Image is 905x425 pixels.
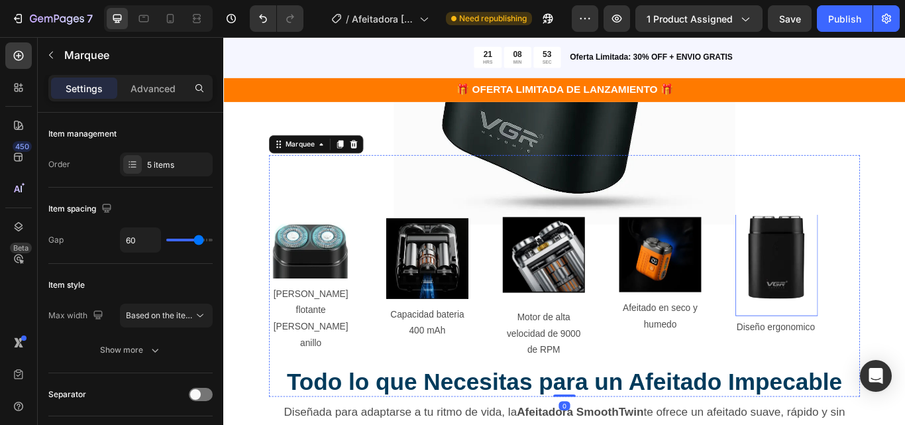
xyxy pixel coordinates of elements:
[64,47,207,63] p: Marquee
[272,55,524,68] span: 🎁 OFERTA LIMITADA DE LANZAMIENTO 🎁
[403,17,794,31] p: Oferta Limitada: 30% OFF + ENVIO GRATIS
[48,389,86,400] div: Separator
[346,12,349,26] span: /
[223,37,905,425] iframe: Design area
[250,5,303,32] div: Undo/Redo
[860,360,892,392] div: Open Intercom Messenger
[647,12,733,26] span: 1 product assigned
[459,13,527,25] span: Need republishing
[635,5,763,32] button: 1 product assigned
[70,119,109,131] div: Marquee
[5,5,99,32] button: 7
[48,128,117,140] div: Item management
[54,216,150,282] img: [object Object]
[191,315,284,353] p: Capacidad bateria 400 mAh
[48,338,213,362] button: Show more
[817,5,873,32] button: Publish
[828,12,861,26] div: Publish
[48,200,115,218] div: Item spacing
[147,159,209,171] div: 5 items
[48,158,70,170] div: Order
[55,291,148,367] p: [PERSON_NAME] flotante [PERSON_NAME] anillo
[120,304,213,328] button: Based on the item count
[352,12,414,26] span: Afeitadora [PERSON_NAME] Dos Cabezas
[597,192,693,318] img: [object Object]
[462,307,556,345] p: Afeitado en seco y humedo
[48,279,85,291] div: Item style
[131,82,176,95] p: Advanced
[461,210,557,298] img: [object Object]
[189,212,286,306] img: [object Object]
[87,11,93,27] p: 7
[598,330,690,349] p: Diseño ergonomico
[779,13,801,25] span: Save
[325,210,421,298] img: [object Object]
[121,228,160,252] input: Auto
[768,5,812,32] button: Save
[126,310,216,320] span: Based on the item count
[327,318,420,375] p: Motor de alta velocidad de 9000 de RPM
[100,343,162,357] div: Show more
[66,82,103,95] p: Settings
[48,307,106,325] div: Max width
[48,234,64,246] div: Gap
[13,141,32,152] div: 450
[10,243,32,253] div: Beta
